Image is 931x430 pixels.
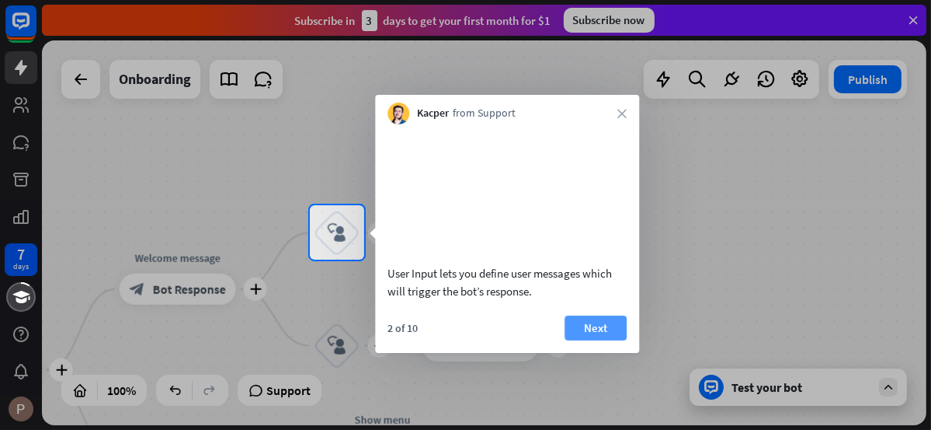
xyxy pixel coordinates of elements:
[12,6,59,53] button: Open LiveChat chat widget
[328,224,346,243] i: block_user_input
[387,264,627,300] div: User Input lets you define user messages which will trigger the bot’s response.
[565,316,627,341] button: Next
[387,321,418,335] div: 2 of 10
[617,109,627,118] i: close
[417,106,449,121] span: Kacper
[453,106,516,121] span: from Support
